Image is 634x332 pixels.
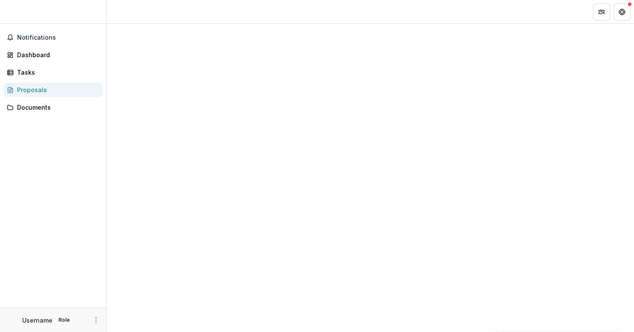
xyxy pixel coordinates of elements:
a: Dashboard [3,48,103,62]
div: Proposals [17,85,96,94]
span: Notifications [17,34,99,41]
div: Tasks [17,68,96,77]
p: Role [56,316,73,324]
div: Documents [17,103,96,112]
a: Documents [3,100,103,114]
div: Dashboard [17,50,96,59]
button: Get Help [614,3,631,20]
a: Proposals [3,83,103,97]
p: Username [22,316,52,325]
button: Notifications [3,31,103,44]
a: Tasks [3,65,103,79]
button: Partners [593,3,610,20]
button: More [91,315,101,325]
